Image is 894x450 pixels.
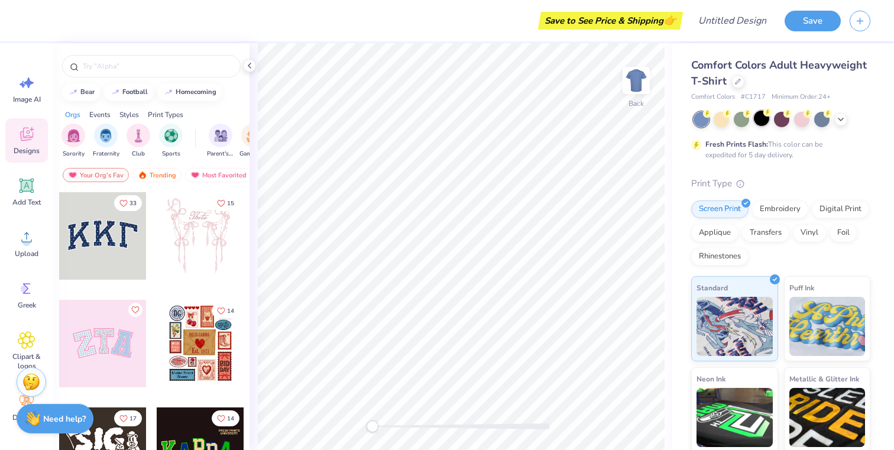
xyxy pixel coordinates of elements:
img: trend_line.gif [164,89,173,96]
div: filter for Game Day [239,124,267,158]
img: Back [624,69,648,92]
span: Standard [697,281,728,294]
input: Untitled Design [689,9,776,33]
span: Designs [14,146,40,156]
img: Puff Ink [789,297,866,356]
div: Applique [691,224,738,242]
img: Metallic & Glitter Ink [789,388,866,447]
strong: Fresh Prints Flash: [705,140,768,149]
div: This color can be expedited for 5 day delivery. [705,139,851,160]
div: filter for Sorority [61,124,85,158]
img: Game Day Image [247,129,260,143]
button: filter button [93,124,119,158]
div: filter for Fraternity [93,124,119,158]
button: Like [212,303,239,319]
span: 15 [227,200,234,206]
div: Back [629,98,644,109]
div: Trending [132,168,182,182]
span: Sports [162,150,180,158]
span: Greek [18,300,36,310]
span: 17 [129,416,137,422]
div: Your Org's Fav [63,168,129,182]
span: Metallic & Glitter Ink [789,373,859,385]
div: Styles [119,109,139,120]
span: 14 [227,416,234,422]
img: Sports Image [164,129,178,143]
strong: Need help? [43,413,86,425]
div: Digital Print [812,200,869,218]
img: trend_line.gif [69,89,78,96]
span: Upload [15,249,38,258]
span: Comfort Colors Adult Heavyweight T-Shirt [691,58,867,88]
span: Parent's Weekend [207,150,234,158]
div: Foil [830,224,857,242]
img: Fraternity Image [99,129,112,143]
img: most_fav.gif [68,171,77,179]
div: Transfers [742,224,789,242]
div: Accessibility label [367,420,378,432]
div: Print Type [691,177,870,190]
div: Most Favorited [185,168,252,182]
div: filter for Sports [159,124,183,158]
span: 14 [227,308,234,314]
button: bear [62,83,100,101]
span: 👉 [663,13,676,27]
button: Like [128,303,142,317]
img: most_fav.gif [190,171,200,179]
span: Puff Ink [789,281,814,294]
span: # C1717 [741,92,766,102]
div: Print Types [148,109,183,120]
div: Orgs [65,109,80,120]
div: Vinyl [793,224,826,242]
span: Clipart & logos [7,352,46,371]
img: Parent's Weekend Image [214,129,228,143]
span: Fraternity [93,150,119,158]
span: Comfort Colors [691,92,735,102]
button: Like [212,410,239,426]
span: Decorate [12,413,41,422]
span: Club [132,150,145,158]
button: Like [114,195,142,211]
span: Minimum Order: 24 + [772,92,831,102]
button: filter button [207,124,234,158]
img: trend_line.gif [111,89,120,96]
span: Sorority [63,150,85,158]
div: Rhinestones [691,248,749,266]
button: football [104,83,153,101]
button: Like [114,410,142,426]
button: Save [785,11,841,31]
button: filter button [159,124,183,158]
span: Game Day [239,150,267,158]
span: Neon Ink [697,373,725,385]
img: Club Image [132,129,145,143]
div: homecoming [176,89,216,95]
button: filter button [61,124,85,158]
div: Save to See Price & Shipping [541,12,680,30]
button: homecoming [157,83,222,101]
input: Try "Alpha" [82,60,233,72]
span: Image AI [13,95,41,104]
button: Like [212,195,239,211]
img: Neon Ink [697,388,773,447]
button: filter button [239,124,267,158]
span: 33 [129,200,137,206]
div: filter for Club [127,124,150,158]
img: trending.gif [138,171,147,179]
span: Add Text [12,198,41,207]
div: bear [80,89,95,95]
img: Sorority Image [67,129,80,143]
div: Screen Print [691,200,749,218]
img: Standard [697,297,773,356]
button: filter button [127,124,150,158]
div: football [122,89,148,95]
div: Embroidery [752,200,808,218]
div: filter for Parent's Weekend [207,124,234,158]
div: Events [89,109,111,120]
